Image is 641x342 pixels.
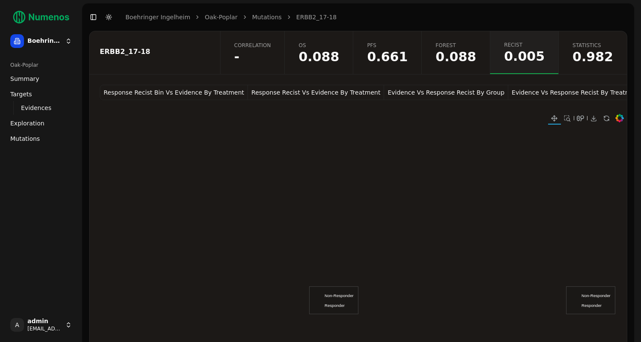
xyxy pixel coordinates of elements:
a: Boehringer Ingelheim [125,13,190,21]
nav: breadcrumb [125,13,337,21]
a: Correlation- [220,31,285,74]
span: Correlation [234,42,271,49]
span: admin [27,318,62,325]
a: Mutations [252,13,282,21]
a: Mutations [7,132,75,146]
span: 0.982 [572,51,613,63]
button: Response Recist Vs Evidence By Treatment [248,85,384,100]
a: PFS0.661 [353,31,421,74]
a: Statistics0.982 [558,31,627,74]
span: [EMAIL_ADDRESS] [27,325,62,332]
a: Summary [7,72,75,86]
button: Toggle Sidebar [87,11,99,23]
span: Statistics [572,42,613,49]
a: Oak-Poplar [205,13,237,21]
button: Evidence Vs Response Recist By Group [384,85,508,100]
span: 0.005 [504,50,545,63]
img: Numenos [7,7,75,27]
span: Exploration [10,119,45,128]
span: Summary [10,74,39,83]
a: ERBB2_17-18 [296,13,337,21]
a: OS0.088 [284,31,353,74]
button: Response Recist Bin Vs Evidence By Treatment [100,85,248,100]
a: Exploration [7,116,75,130]
button: Aadmin[EMAIL_ADDRESS] [7,315,75,335]
button: Boehringer Ingelheim [7,31,75,51]
a: Targets [7,87,75,101]
span: 0.661 [367,51,408,63]
a: Evidences [18,102,65,114]
span: OS [298,42,339,49]
span: Evidences [21,104,51,112]
span: A [10,318,24,332]
span: - [234,51,271,63]
div: ERBB2_17-18 [100,48,207,55]
span: Targets [10,90,32,98]
span: Recist [504,42,545,48]
span: PFS [367,42,408,49]
span: 0.088 [435,51,476,63]
span: 0.088 [298,51,339,63]
div: Oak-Poplar [7,58,75,72]
span: Mutations [10,134,40,143]
a: Recist0.005 [490,31,558,74]
button: Toggle Dark Mode [103,11,115,23]
span: Forest [435,42,476,49]
a: Forest0.088 [421,31,490,74]
span: Boehringer Ingelheim [27,37,62,45]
